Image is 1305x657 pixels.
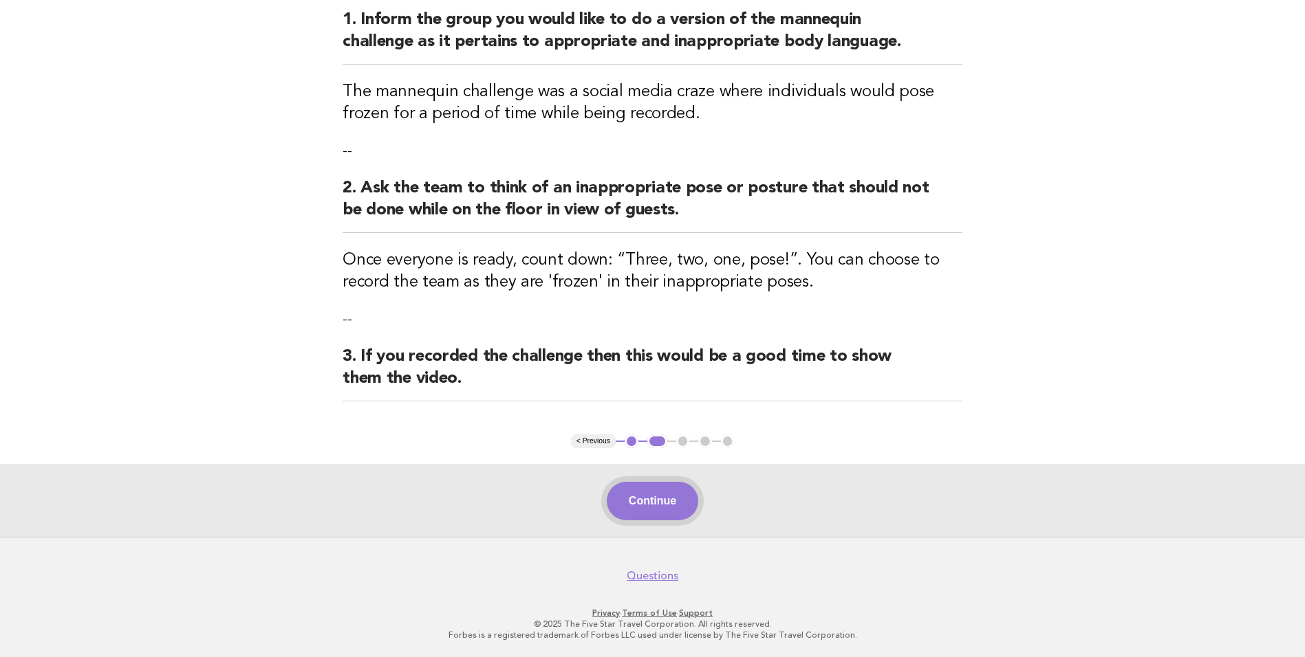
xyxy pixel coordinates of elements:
[647,434,667,448] button: 2
[343,249,962,293] h3: Once everyone is ready, count down: “Three, two, one, pose!”. You can choose to record the team a...
[627,569,678,583] a: Questions
[592,608,620,618] a: Privacy
[571,434,616,448] button: < Previous
[232,619,1074,630] p: © 2025 The Five Star Travel Corporation. All rights reserved.
[343,310,962,329] p: --
[622,608,677,618] a: Terms of Use
[232,608,1074,619] p: · ·
[343,177,962,233] h2: 2. Ask the team to think of an inappropriate pose or posture that should not be done while on the...
[232,630,1074,641] p: Forbes is a registered trademark of Forbes LLC used under license by The Five Star Travel Corpora...
[625,434,638,448] button: 1
[343,9,962,65] h2: 1. Inform the group you would like to do a version of the mannequin challenge as it pertains to a...
[679,608,713,618] a: Support
[607,482,698,520] button: Continue
[343,142,962,161] p: --
[343,81,962,125] h3: The mannequin challenge was a social media craze where individuals would pose frozen for a period...
[343,346,962,401] h2: 3. If you recorded the challenge then this would be a good time to show them the video.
